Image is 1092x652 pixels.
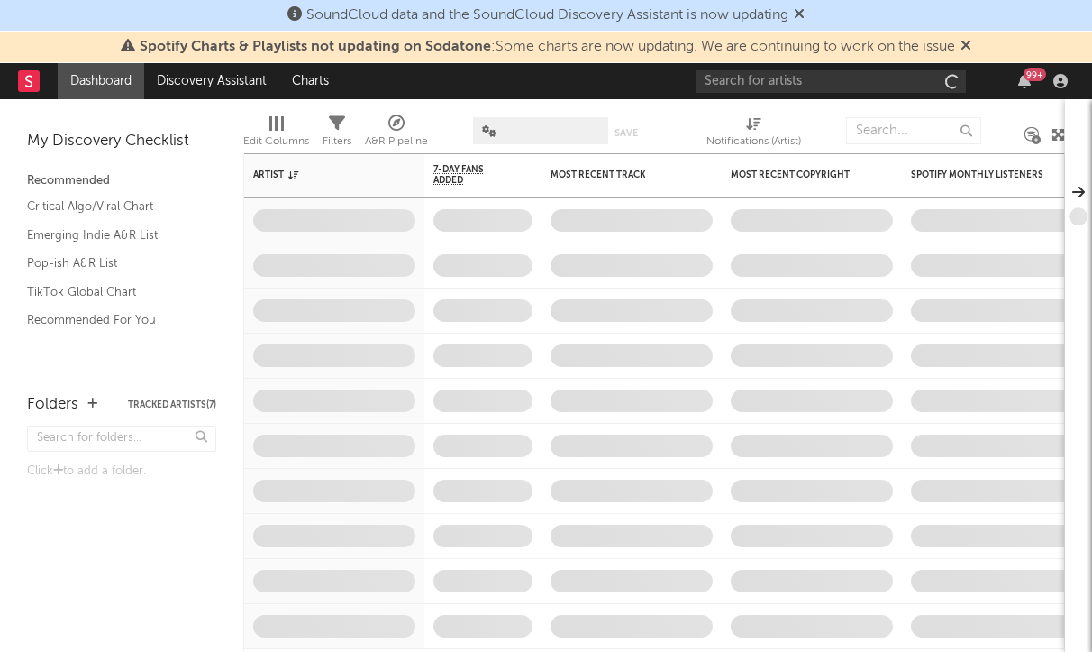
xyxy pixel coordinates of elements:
[960,40,971,54] span: Dismiss
[365,131,428,152] div: A&R Pipeline
[696,70,966,93] input: Search for artists
[27,282,198,302] a: TikTok Global Chart
[551,170,686,180] div: Most Recent Track
[140,40,955,54] span: : Some charts are now updating. We are continuing to work on the issue
[27,170,216,192] div: Recommended
[306,8,788,23] span: SoundCloud data and the SoundCloud Discovery Assistant is now updating
[323,131,351,152] div: Filters
[1018,74,1031,88] button: 99+
[706,131,801,152] div: Notifications (Artist)
[323,108,351,161] div: Filters
[1024,68,1046,81] div: 99 +
[140,40,491,54] span: Spotify Charts & Playlists not updating on Sodatone
[27,310,198,330] a: Recommended For You
[27,394,78,416] div: Folders
[911,170,1046,180] div: Spotify Monthly Listeners
[27,225,198,245] a: Emerging Indie A&R List
[27,197,198,216] a: Critical Algo/Viral Chart
[243,108,309,161] div: Edit Columns
[144,63,279,99] a: Discovery Assistant
[846,117,981,144] input: Search...
[706,108,801,161] div: Notifications (Artist)
[27,253,198,273] a: Pop-ish A&R List
[27,426,216,452] input: Search for folders...
[365,108,428,161] div: A&R Pipeline
[614,128,638,138] button: Save
[279,63,341,99] a: Charts
[243,131,309,152] div: Edit Columns
[58,63,144,99] a: Dashboard
[27,131,216,152] div: My Discovery Checklist
[253,170,388,180] div: Artist
[128,400,216,409] button: Tracked Artists(7)
[794,8,805,23] span: Dismiss
[731,170,866,180] div: Most Recent Copyright
[433,164,505,186] span: 7-Day Fans Added
[27,461,216,482] div: Click to add a folder.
